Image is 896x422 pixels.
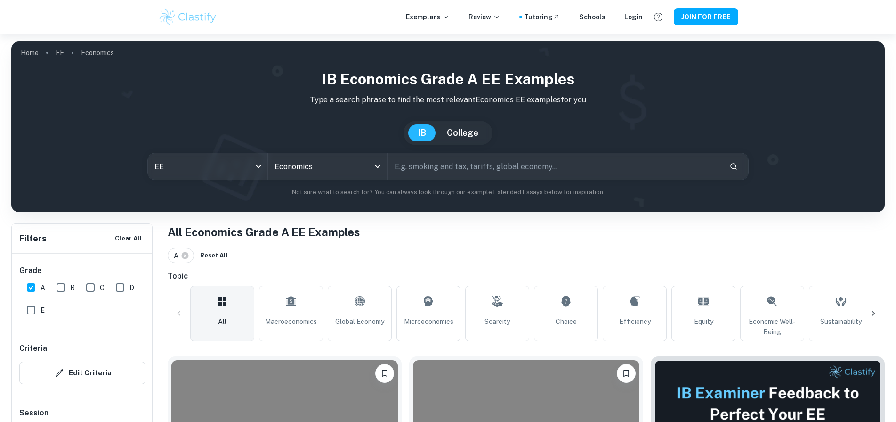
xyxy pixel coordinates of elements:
[408,124,436,141] button: IB
[19,265,145,276] h6: Grade
[148,153,267,180] div: EE
[19,94,877,106] p: Type a search phrase to find the most relevant Economics EE examples for you
[744,316,800,337] span: Economic Well-Being
[168,223,885,240] h1: All Economics Grade A EE Examples
[21,46,39,59] a: Home
[484,316,510,327] span: Scarcity
[820,316,862,327] span: Sustainability
[19,362,145,384] button: Edit Criteria
[617,364,636,383] button: Please log in to bookmark exemplars
[168,271,885,282] h6: Topic
[70,282,75,293] span: B
[129,282,134,293] span: D
[388,153,721,180] input: E.g. smoking and tax, tariffs, global economy...
[100,282,105,293] span: C
[218,316,226,327] span: All
[11,41,885,212] img: profile cover
[556,316,577,327] span: Choice
[335,316,384,327] span: Global Economy
[81,48,114,58] p: Economics
[579,12,605,22] a: Schools
[158,8,218,26] img: Clastify logo
[198,248,231,263] button: Reset All
[19,232,47,245] h6: Filters
[650,9,666,25] button: Help and Feedback
[404,316,453,327] span: Microeconomics
[524,12,560,22] a: Tutoring
[624,12,643,22] a: Login
[168,248,194,263] div: A
[406,12,450,22] p: Exemplars
[56,46,64,59] a: EE
[19,343,47,354] h6: Criteria
[40,305,45,315] span: E
[726,158,742,174] button: Search
[19,68,877,91] h1: IB Economics Grade A EE examples
[174,250,183,261] span: A
[265,316,317,327] span: Macroeconomics
[375,364,394,383] button: Please log in to bookmark exemplars
[19,188,877,197] p: Not sure what to search for? You can always look through our example Extended Essays below for in...
[694,316,713,327] span: Equity
[437,124,488,141] button: College
[619,316,651,327] span: Efficiency
[113,232,145,246] button: Clear All
[371,160,384,173] button: Open
[40,282,45,293] span: A
[674,8,738,25] button: JOIN FOR FREE
[468,12,500,22] p: Review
